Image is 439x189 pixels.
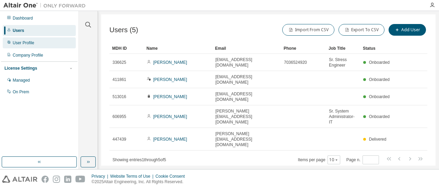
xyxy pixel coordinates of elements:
div: Managed [13,78,30,83]
span: 336625 [112,60,126,65]
div: License Settings [4,66,37,71]
span: 411861 [112,77,126,82]
div: Email [215,43,278,54]
a: [PERSON_NAME] [153,60,187,65]
span: Showing entries 1 through 5 of 5 [112,157,166,162]
div: Job Title [329,43,357,54]
span: [PERSON_NAME][EMAIL_ADDRESS][DOMAIN_NAME] [215,108,278,125]
span: Items per page [298,155,340,164]
span: Users (5) [109,26,138,34]
div: Privacy [92,174,110,179]
span: Sr. System Administrator-IT [329,108,357,125]
img: instagram.svg [53,176,60,183]
div: Name [146,43,210,54]
img: facebook.svg [41,176,49,183]
span: 7036524920 [284,60,307,65]
span: Onboarded [369,114,390,119]
a: [PERSON_NAME] [153,77,187,82]
img: linkedin.svg [64,176,71,183]
div: Dashboard [13,15,33,21]
a: [PERSON_NAME] [153,137,187,142]
div: On Prem [13,89,29,95]
p: © 2025 Altair Engineering, Inc. All Rights Reserved. [92,179,189,185]
span: [EMAIL_ADDRESS][DOMAIN_NAME] [215,57,278,68]
a: [PERSON_NAME] [153,94,187,99]
a: [PERSON_NAME] [153,114,187,119]
span: Onboarded [369,60,390,65]
button: 10 [329,157,339,163]
div: Company Profile [13,52,43,58]
img: Altair One [3,2,89,9]
div: Status [363,43,392,54]
button: Add User [389,24,426,36]
span: Delivered [369,137,387,142]
span: [PERSON_NAME][EMAIL_ADDRESS][DOMAIN_NAME] [215,131,278,147]
span: [EMAIL_ADDRESS][DOMAIN_NAME] [215,91,278,102]
span: Onboarded [369,77,390,82]
div: Users [13,28,24,33]
button: Import From CSV [282,24,334,36]
span: Onboarded [369,94,390,99]
span: Page n. [346,155,379,164]
span: 606955 [112,114,126,119]
div: Phone [284,43,323,54]
div: Website Terms of Use [110,174,155,179]
span: Sr. Stress Engineer [329,57,357,68]
span: 447439 [112,137,126,142]
div: User Profile [13,40,34,46]
div: MDH ID [112,43,141,54]
span: [EMAIL_ADDRESS][DOMAIN_NAME] [215,74,278,85]
button: Export To CSV [339,24,384,36]
img: altair_logo.svg [2,176,37,183]
span: 513016 [112,94,126,99]
img: youtube.svg [75,176,85,183]
div: Cookie Consent [155,174,189,179]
